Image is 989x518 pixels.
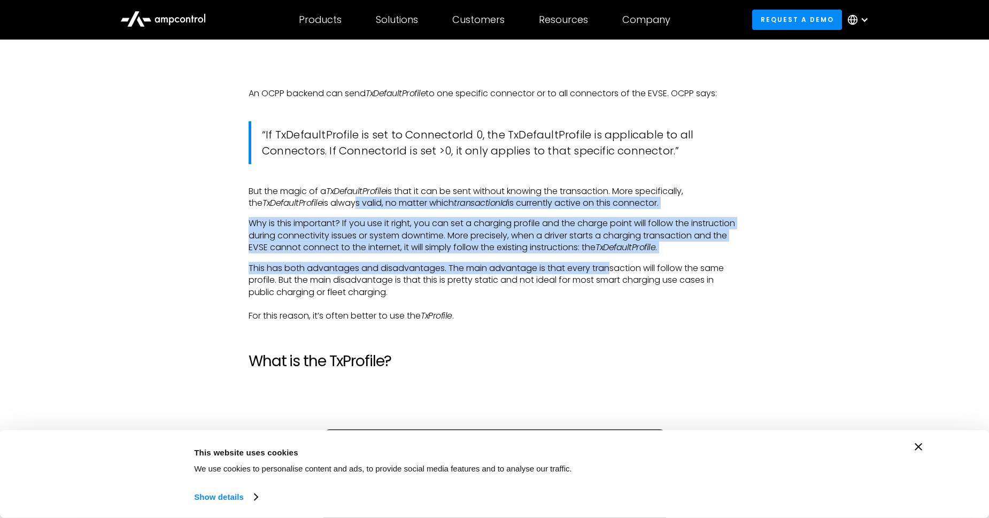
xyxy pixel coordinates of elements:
[539,14,588,26] div: Resources
[596,241,655,253] em: TxDefaultProfile
[249,218,740,253] p: Why is this important? If you use it right, you can set a charging profile and the charge point w...
[376,14,418,26] div: Solutions
[262,197,322,209] em: TxDefaultProfile
[249,262,740,322] p: This has both advantages and disadvantages. The main advantage is that every transaction will fol...
[742,443,895,474] button: Okay
[249,121,740,164] blockquote: “If TxDefaultProfile is set to ConnectorId 0, the TxDefaultProfile is applicable to all Connector...
[622,14,670,26] div: Company
[194,489,257,505] a: Show details
[299,14,342,26] div: Products
[915,443,922,451] button: Close banner
[452,14,505,26] div: Customers
[194,464,572,473] span: We use cookies to personalise content and ads, to provide social media features and to analyse ou...
[249,67,740,79] p: ‍
[249,88,740,99] p: An OCPP backend can send to one specific connector or to all connectors of the EVSE. OCPP says:
[249,387,740,399] p: ‍
[249,352,740,370] h2: What is the TxProfile?
[366,87,426,99] em: TxDefaultProfile
[249,185,740,210] p: But the magic of a is that it can be sent without knowing the transaction. More specifically, the...
[421,310,452,322] em: TxProfile
[194,446,718,459] div: This website uses cookies
[752,10,842,29] a: Request a demo
[454,197,508,209] em: transactionId
[326,185,386,197] em: TxDefaultProfile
